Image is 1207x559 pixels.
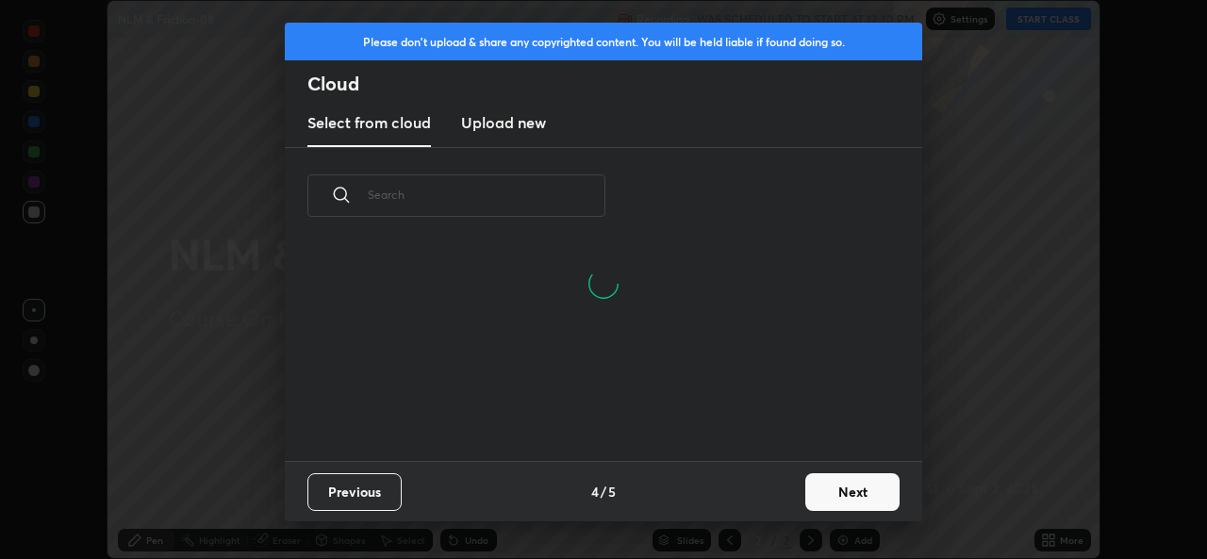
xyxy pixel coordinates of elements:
div: Please don't upload & share any copyrighted content. You will be held liable if found doing so. [285,23,922,60]
h2: Cloud [307,72,922,96]
h3: Select from cloud [307,111,431,134]
h3: Upload new [461,111,546,134]
button: Previous [307,473,402,511]
h4: 5 [608,482,616,501]
h4: 4 [591,482,599,501]
button: Next [805,473,900,511]
input: Search [368,155,605,235]
h4: / [601,482,606,501]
